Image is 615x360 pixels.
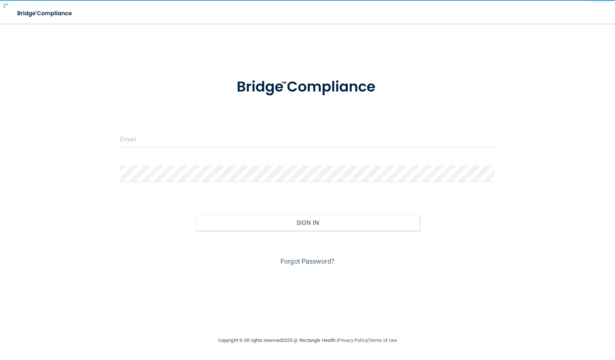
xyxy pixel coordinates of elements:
[368,337,397,343] a: Terms of Use
[338,337,367,343] a: Privacy Policy
[221,68,394,106] img: bridge_compliance_login_screen.278c3ca4.svg
[281,257,334,265] a: Forgot Password?
[120,131,495,147] input: Email
[173,329,442,352] div: Copyright © All rights reserved 2025 @ Rectangle Health | |
[195,215,420,231] button: Sign In
[11,6,79,21] img: bridge_compliance_login_screen.278c3ca4.svg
